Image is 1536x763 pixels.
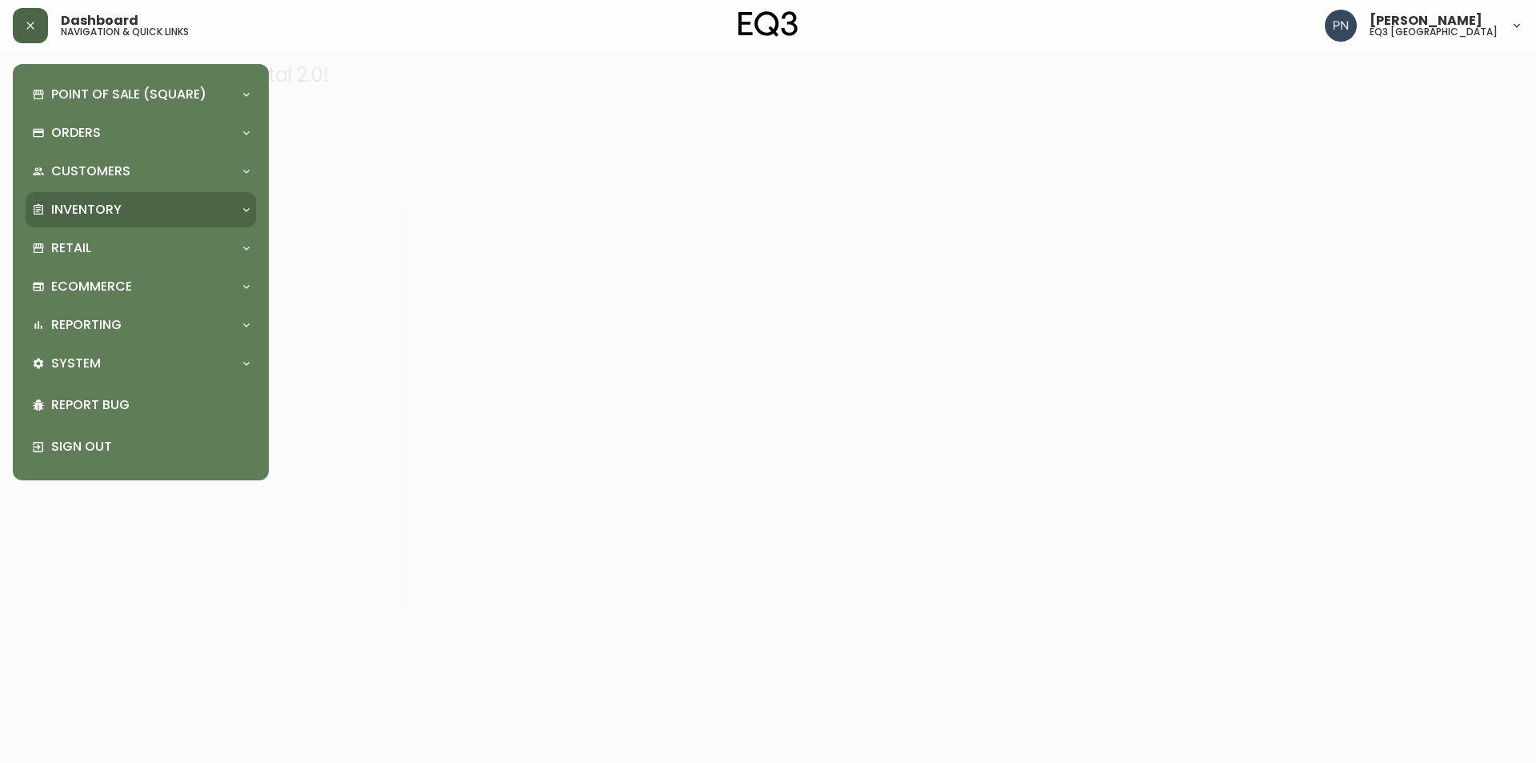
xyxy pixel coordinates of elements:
[51,355,101,372] p: System
[1325,10,1357,42] img: 496f1288aca128e282dab2021d4f4334
[26,307,256,343] div: Reporting
[738,11,798,37] img: logo
[51,278,132,295] p: Ecommerce
[26,269,256,304] div: Ecommerce
[26,192,256,227] div: Inventory
[51,396,250,414] p: Report Bug
[26,154,256,189] div: Customers
[1370,27,1498,37] h5: eq3 [GEOGRAPHIC_DATA]
[51,438,250,456] p: Sign Out
[51,86,206,103] p: Point of Sale (Square)
[51,201,122,219] p: Inventory
[26,384,256,426] div: Report Bug
[1370,14,1482,27] span: [PERSON_NAME]
[26,346,256,381] div: System
[61,27,189,37] h5: navigation & quick links
[51,124,101,142] p: Orders
[61,14,138,27] span: Dashboard
[51,239,91,257] p: Retail
[26,115,256,151] div: Orders
[51,316,122,334] p: Reporting
[26,77,256,112] div: Point of Sale (Square)
[26,231,256,266] div: Retail
[51,163,130,180] p: Customers
[26,426,256,468] div: Sign Out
